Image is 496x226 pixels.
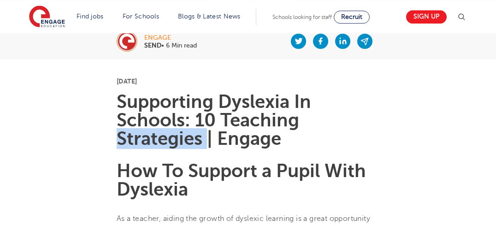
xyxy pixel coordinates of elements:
a: Recruit [334,11,370,24]
p: [DATE] [117,78,379,84]
b: How To Support a Pupil With Dyslexia [117,161,366,200]
p: • 6 Min read [144,42,197,49]
a: For Schools [123,13,159,20]
b: SEND [144,42,161,49]
span: Recruit [341,13,362,20]
a: Sign up [406,10,447,24]
img: Engage Education [29,6,65,29]
div: engage [144,35,197,41]
a: Blogs & Latest News [178,13,241,20]
span: Schools looking for staff [272,14,332,20]
a: Find jobs [77,13,104,20]
h1: Supporting Dyslexia In Schools: 10 Teaching Strategies | Engage [117,93,379,148]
